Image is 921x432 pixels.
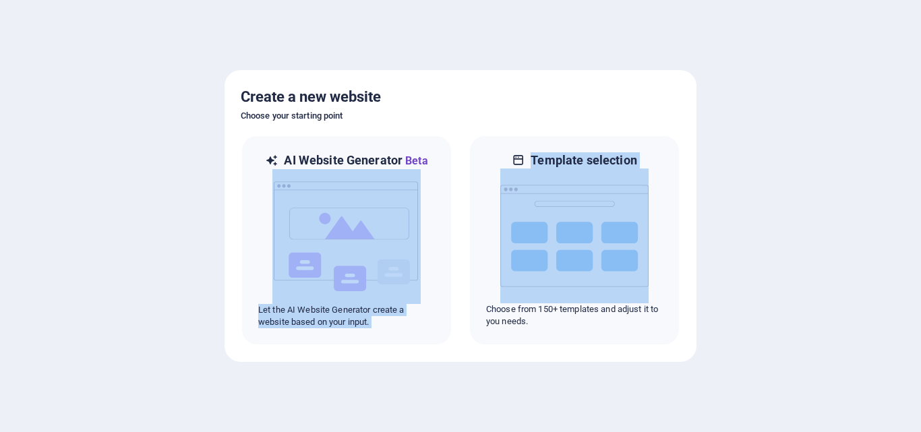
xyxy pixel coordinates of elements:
div: Template selectionChoose from 150+ templates and adjust it to you needs. [469,135,680,346]
h6: Choose your starting point [241,108,680,124]
p: Let the AI Website Generator create a website based on your input. [258,304,435,328]
h6: AI Website Generator [284,152,427,169]
h5: Create a new website [241,86,680,108]
span: Beta [403,154,428,167]
div: AI Website GeneratorBetaaiLet the AI Website Generator create a website based on your input. [241,135,452,346]
p: Choose from 150+ templates and adjust it to you needs. [486,303,663,328]
img: ai [272,169,421,304]
h6: Template selection [531,152,636,168]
